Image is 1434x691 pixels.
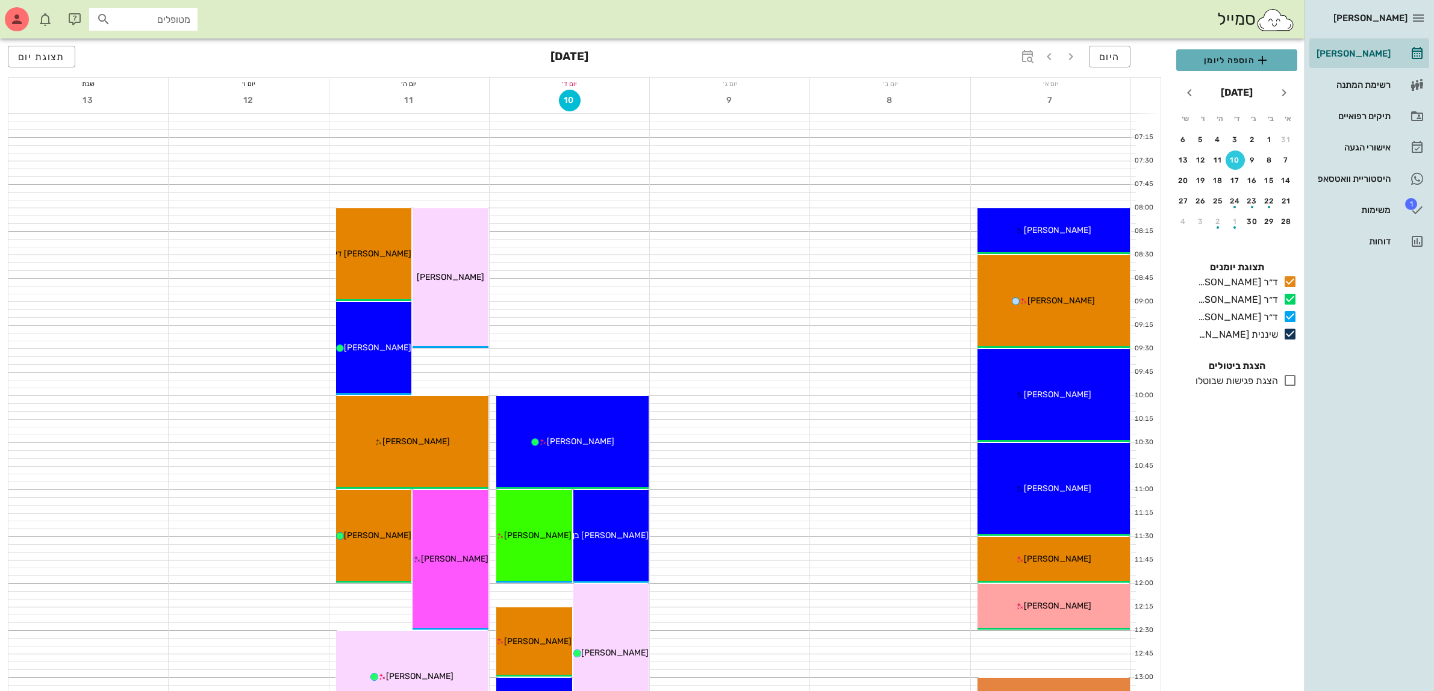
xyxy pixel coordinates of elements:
[1131,320,1156,330] div: 09:15
[1314,80,1391,90] div: רשימת המתנה
[1208,135,1227,144] div: 4
[1277,197,1296,205] div: 21
[581,648,649,658] span: [PERSON_NAME]
[1131,508,1156,518] div: 11:15
[1040,95,1061,105] span: 7
[1309,196,1429,225] a: תגמשימות
[1405,198,1417,210] span: תג
[1226,150,1245,170] button: 10
[398,90,420,111] button: 11
[879,90,901,111] button: 8
[18,51,65,63] span: תצוגת יום
[1194,108,1210,129] th: ו׳
[1174,156,1193,164] div: 13
[1089,46,1130,67] button: היום
[719,90,741,111] button: 9
[1260,197,1279,205] div: 22
[879,95,901,105] span: 8
[78,90,99,111] button: 13
[504,530,572,541] span: [PERSON_NAME]
[1277,135,1296,144] div: 31
[1208,156,1227,164] div: 11
[1040,90,1061,111] button: 7
[1277,150,1296,170] button: 7
[1260,150,1279,170] button: 8
[1131,367,1156,377] div: 09:45
[1191,212,1211,231] button: 3
[1131,625,1156,636] div: 12:30
[238,90,260,111] button: 12
[1242,130,1262,149] button: 2
[1260,176,1279,185] div: 15
[1174,150,1193,170] button: 13
[1256,8,1295,32] img: SmileCloud logo
[1131,461,1156,471] div: 10:45
[1191,191,1211,211] button: 26
[1242,176,1262,185] div: 16
[1260,171,1279,190] button: 15
[1226,197,1245,205] div: 24
[1193,327,1278,342] div: שיננית [PERSON_NAME]
[1226,176,1245,185] div: 17
[1131,672,1156,683] div: 13:00
[1024,483,1091,494] span: [PERSON_NAME]
[1333,13,1408,23] span: [PERSON_NAME]
[1174,191,1193,211] button: 27
[421,554,488,564] span: [PERSON_NAME]
[1191,135,1211,144] div: 5
[559,90,581,111] button: 10
[1208,217,1227,226] div: 2
[1226,135,1245,144] div: 3
[1174,212,1193,231] button: 4
[1208,176,1227,185] div: 18
[1176,359,1297,373] h4: הצגת ביטולים
[169,78,328,90] div: יום ו׳
[547,436,614,447] span: [PERSON_NAME]
[1024,389,1091,400] span: [PERSON_NAME]
[1273,82,1295,104] button: חודש שעבר
[1226,156,1245,164] div: 10
[1277,156,1296,164] div: 7
[1242,212,1262,231] button: 30
[238,95,260,105] span: 12
[1216,81,1258,105] button: [DATE]
[1277,171,1296,190] button: 14
[1242,197,1262,205] div: 23
[810,78,970,90] div: יום ב׳
[1099,51,1120,63] span: היום
[1263,108,1279,129] th: ב׳
[1208,150,1227,170] button: 11
[1179,82,1200,104] button: חודש הבא
[1131,226,1156,237] div: 08:15
[1309,102,1429,131] a: תיקים רפואיים
[1131,344,1156,354] div: 09:30
[8,46,75,67] button: תצוגת יום
[329,78,489,90] div: יום ה׳
[417,272,484,282] span: [PERSON_NAME]
[1309,164,1429,193] a: היסטוריית וואטסאפ
[490,78,649,90] div: יום ד׳
[1193,293,1278,307] div: ד״ר [PERSON_NAME]
[1131,578,1156,589] div: 12:00
[1131,485,1156,495] div: 11:00
[1208,191,1227,211] button: 25
[1226,217,1245,226] div: 1
[1260,212,1279,231] button: 29
[1024,225,1091,235] span: [PERSON_NAME]
[1309,39,1429,68] a: [PERSON_NAME]
[1024,554,1091,564] span: [PERSON_NAME]
[1208,171,1227,190] button: 18
[386,671,454,681] span: [PERSON_NAME]
[1191,374,1278,388] div: הצגת פגישות שבוטלו
[1309,133,1429,162] a: אישורי הגעה
[1277,217,1296,226] div: 28
[1260,135,1279,144] div: 1
[344,530,411,541] span: [PERSON_NAME]
[650,78,809,90] div: יום ג׳
[1260,130,1279,149] button: 1
[1176,260,1297,274] h4: תצוגת יומנים
[1208,197,1227,205] div: 25
[1314,111,1391,121] div: תיקים רפואיים
[1212,108,1227,129] th: ה׳
[1131,203,1156,213] div: 08:00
